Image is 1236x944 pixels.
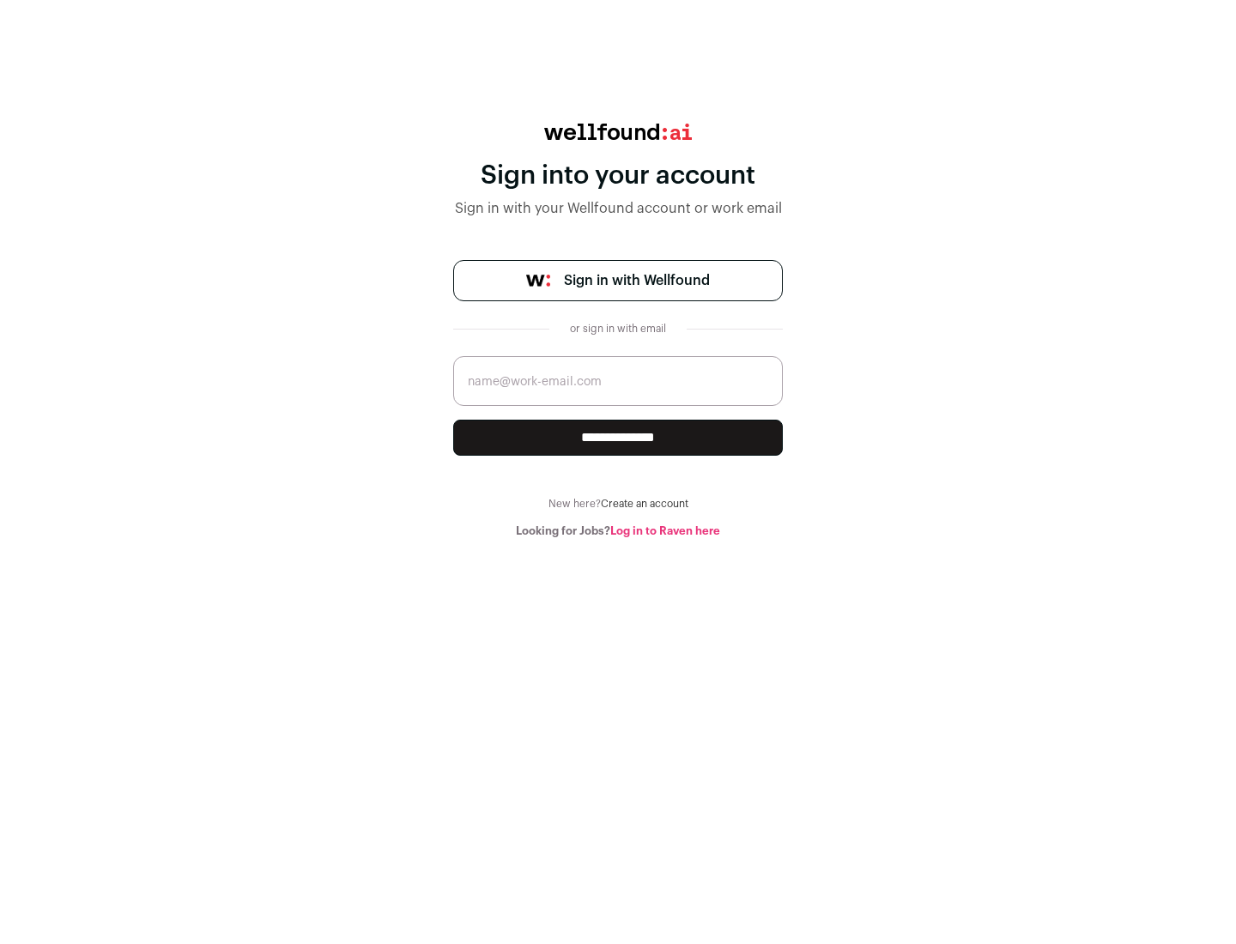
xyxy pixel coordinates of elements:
[526,275,550,287] img: wellfound-symbol-flush-black-fb3c872781a75f747ccb3a119075da62bfe97bd399995f84a933054e44a575c4.png
[453,160,783,191] div: Sign into your account
[453,260,783,301] a: Sign in with Wellfound
[453,524,783,538] div: Looking for Jobs?
[453,497,783,511] div: New here?
[453,356,783,406] input: name@work-email.com
[564,270,710,291] span: Sign in with Wellfound
[610,525,720,536] a: Log in to Raven here
[563,322,673,336] div: or sign in with email
[453,198,783,219] div: Sign in with your Wellfound account or work email
[544,124,692,140] img: wellfound:ai
[601,499,688,509] a: Create an account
